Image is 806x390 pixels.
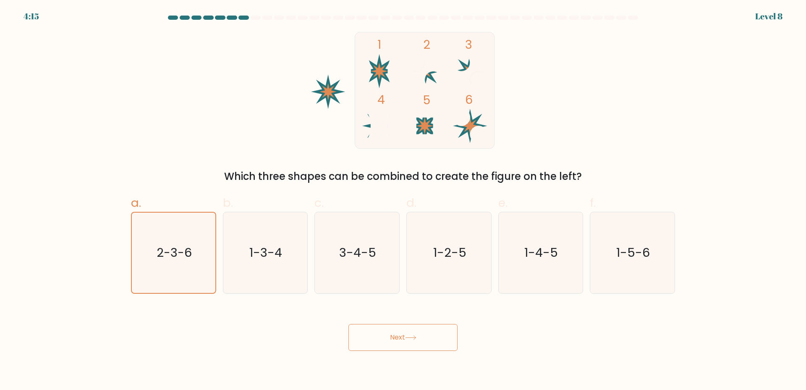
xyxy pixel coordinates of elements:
[590,195,596,211] span: f.
[24,10,39,23] div: 4:15
[378,36,382,53] tspan: 1
[131,195,141,211] span: a.
[498,195,508,211] span: e.
[525,244,558,261] text: 1-4-5
[465,92,473,108] tspan: 6
[433,244,466,261] text: 1-2-5
[348,324,458,351] button: Next
[314,195,324,211] span: c.
[378,92,385,108] tspan: 4
[465,36,472,53] tspan: 3
[250,244,283,261] text: 1-3-4
[223,195,233,211] span: b.
[136,169,670,184] div: Which three shapes can be combined to create the figure on the left?
[340,244,377,261] text: 3-4-5
[157,244,192,261] text: 2-3-6
[423,92,430,108] tspan: 5
[406,195,416,211] span: d.
[617,244,650,261] text: 1-5-6
[755,10,782,23] div: Level 8
[423,36,430,53] tspan: 2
